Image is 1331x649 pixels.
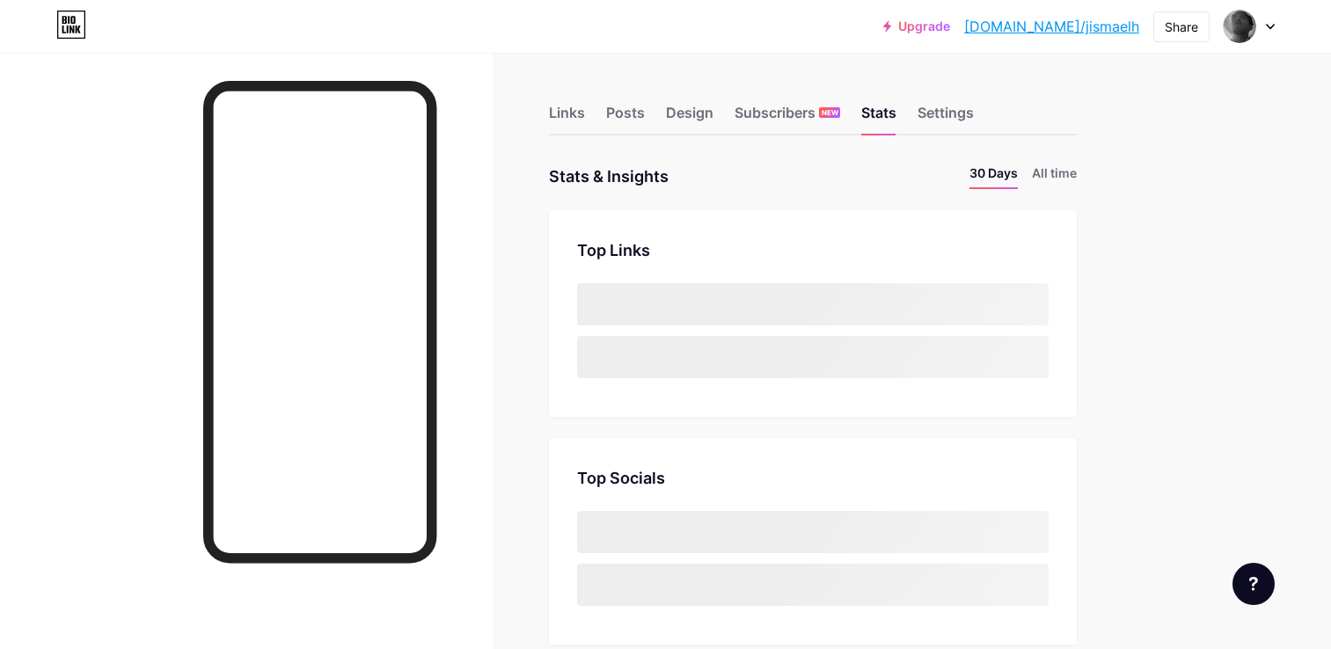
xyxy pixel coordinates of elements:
[861,102,896,134] div: Stats
[666,102,713,134] div: Design
[1032,164,1077,189] li: All time
[577,238,1049,262] div: Top Links
[883,19,950,33] a: Upgrade
[606,102,645,134] div: Posts
[1223,10,1256,43] img: Ismael Hernández José Alberto
[549,102,585,134] div: Links
[969,164,1018,189] li: 30 Days
[964,16,1139,37] a: [DOMAIN_NAME]/jismaelh
[918,102,974,134] div: Settings
[735,102,840,134] div: Subscribers
[549,164,669,189] div: Stats & Insights
[577,466,1049,490] div: Top Socials
[822,107,838,118] span: NEW
[1165,18,1198,36] div: Share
